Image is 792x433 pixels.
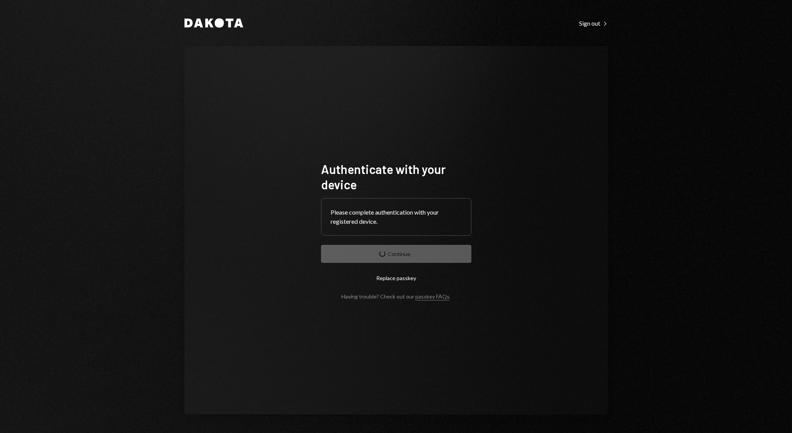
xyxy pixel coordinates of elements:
[415,293,450,300] a: passkey FAQs
[321,269,471,287] button: Replace passkey
[321,161,471,192] h1: Authenticate with your device
[579,19,608,27] a: Sign out
[331,208,462,226] div: Please complete authentication with your registered device.
[341,293,451,300] div: Having trouble? Check out our .
[579,20,608,27] div: Sign out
